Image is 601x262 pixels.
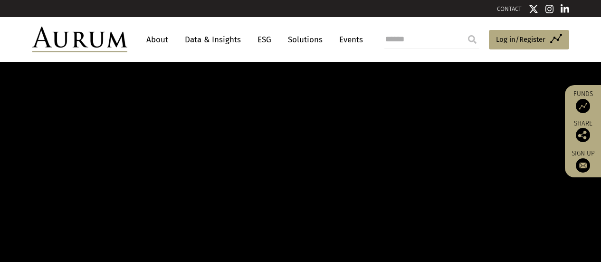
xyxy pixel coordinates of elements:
[529,4,538,14] img: Twitter icon
[142,31,173,49] a: About
[463,30,482,49] input: Submit
[576,128,590,142] img: Share this post
[570,90,596,113] a: Funds
[32,27,127,52] img: Aurum
[489,30,569,50] a: Log in/Register
[545,4,554,14] img: Instagram icon
[283,31,327,49] a: Solutions
[576,158,590,173] img: Sign up to our newsletter
[180,31,246,49] a: Data & Insights
[496,34,545,45] span: Log in/Register
[561,4,569,14] img: Linkedin icon
[576,99,590,113] img: Access Funds
[497,5,522,12] a: CONTACT
[570,149,596,173] a: Sign up
[253,31,276,49] a: ESG
[570,120,596,142] div: Share
[334,31,363,49] a: Events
